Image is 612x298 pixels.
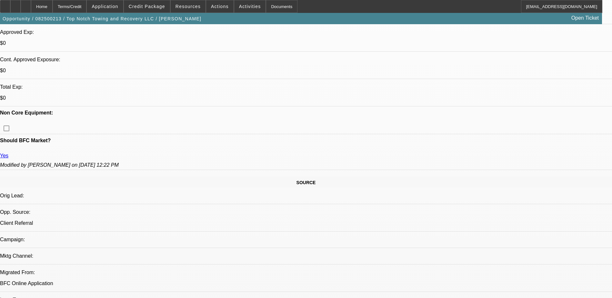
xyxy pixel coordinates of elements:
[206,0,234,13] button: Actions
[234,0,266,13] button: Activities
[124,0,170,13] button: Credit Package
[92,4,118,9] span: Application
[239,4,261,9] span: Activities
[129,4,165,9] span: Credit Package
[87,0,123,13] button: Application
[211,4,229,9] span: Actions
[171,0,206,13] button: Resources
[176,4,201,9] span: Resources
[296,180,316,185] span: SOURCE
[3,16,201,21] span: Opportunity / 082500213 / Top Notch Towing and Recovery LLC / [PERSON_NAME]
[569,13,601,24] a: Open Ticket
